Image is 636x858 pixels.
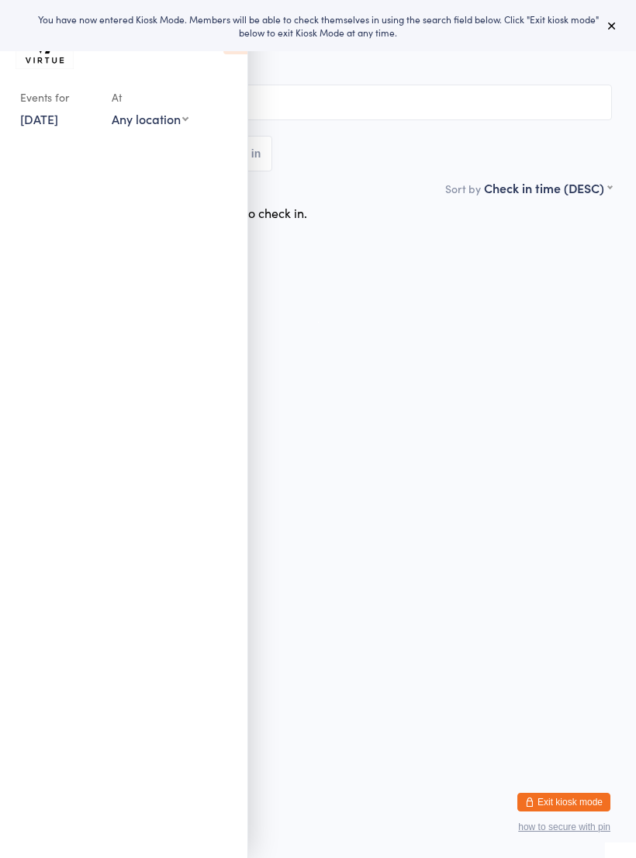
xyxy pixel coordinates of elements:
a: [DATE] [20,110,58,127]
div: Events for [20,85,96,110]
div: You have now entered Kiosk Mode. Members will be able to check themselves in using the search fie... [25,12,611,39]
div: Any location [112,110,188,127]
div: Check in time (DESC) [484,179,612,196]
button: Exit kiosk mode [517,793,610,811]
h2: Check-in [24,39,612,64]
label: Sort by [445,181,481,196]
div: At [112,85,188,110]
input: Search [24,85,612,120]
button: how to secure with pin [518,822,610,832]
